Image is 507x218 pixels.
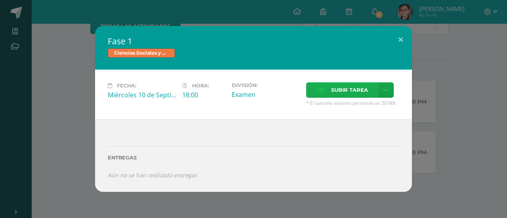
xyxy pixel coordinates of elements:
[306,100,399,106] span: * El tamaño máximo permitido es 50 MB
[232,82,300,88] label: División:
[389,26,412,53] button: Close (Esc)
[192,83,209,89] span: Hora:
[108,36,399,47] h2: Fase 1
[182,91,225,99] div: 18:00
[108,155,399,161] label: Entregas
[108,48,175,58] span: Ciencias Sociales y Formación Ciudadana
[117,83,136,89] span: Fecha:
[232,90,300,99] div: Examen
[108,171,197,179] i: Aún no se han realizado entregas
[331,83,368,97] span: Subir tarea
[108,91,176,99] div: Miércoles 10 de Septiembre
